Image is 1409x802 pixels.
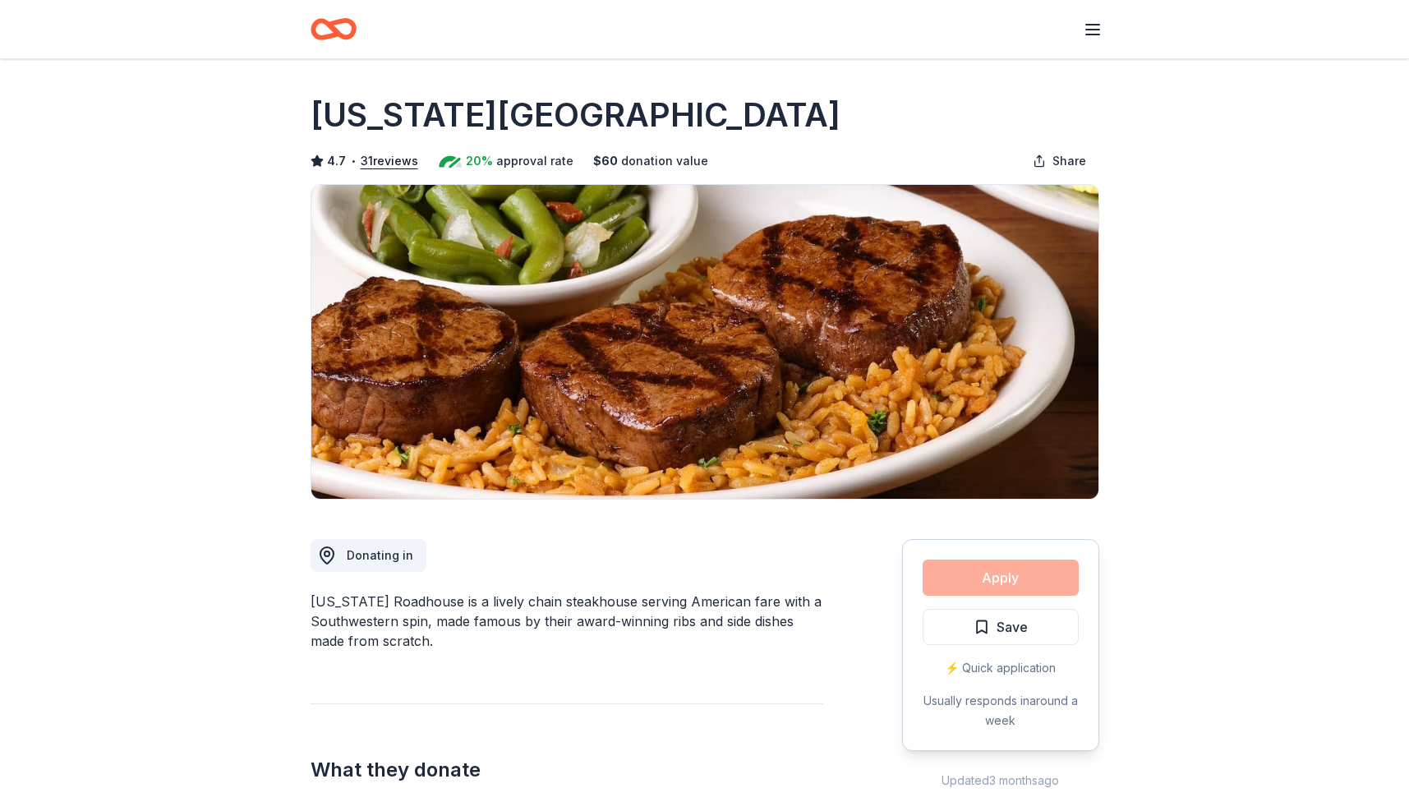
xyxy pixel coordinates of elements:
[327,151,346,171] span: 4.7
[902,771,1099,790] div: Updated 3 months ago
[923,609,1079,645] button: Save
[997,616,1028,638] span: Save
[350,154,356,168] span: •
[621,151,708,171] span: donation value
[923,691,1079,731] div: Usually responds in around a week
[466,151,493,171] span: 20%
[347,548,413,562] span: Donating in
[496,151,573,171] span: approval rate
[1020,145,1099,177] button: Share
[593,151,618,171] span: $ 60
[923,658,1079,678] div: ⚡️ Quick application
[311,592,823,651] div: [US_STATE] Roadhouse is a lively chain steakhouse serving American fare with a Southwestern spin,...
[311,92,840,138] h1: [US_STATE][GEOGRAPHIC_DATA]
[311,10,357,48] a: Home
[311,185,1098,499] img: Image for Texas Roadhouse
[1052,151,1086,171] span: Share
[361,151,418,171] button: 31reviews
[311,757,823,783] h2: What they donate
